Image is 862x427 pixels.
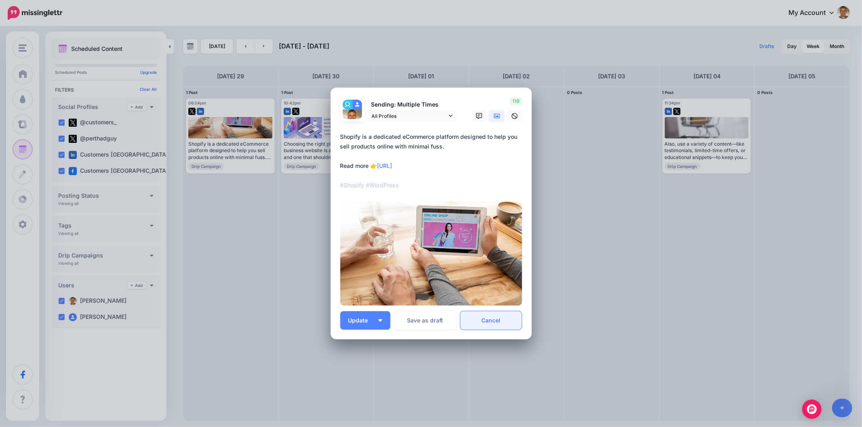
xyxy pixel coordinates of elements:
img: 6aec8b4815e4da9237268a3d59d33c7c.jpg [340,201,522,306]
img: fDlI_8P1-40701.jpg [343,100,352,109]
a: Cancel [460,311,522,330]
div: Shopify is a dedicated eCommerce platform designed to help you sell products online with minimal ... [340,132,526,190]
mark: #Shopify [340,182,365,188]
div: Open Intercom Messenger [802,400,822,419]
p: Sending: Multiple Times [368,100,457,109]
span: Update [348,318,374,323]
img: arrow-down-white.png [378,319,382,322]
span: 119 [510,97,522,105]
button: Save as draft [394,311,456,330]
button: Update [340,311,390,330]
a: All Profiles [368,110,457,122]
img: QMPMUiDd-8496.jpeg [343,109,362,129]
img: user_default_image.png [352,100,362,109]
span: All Profiles [372,112,447,120]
